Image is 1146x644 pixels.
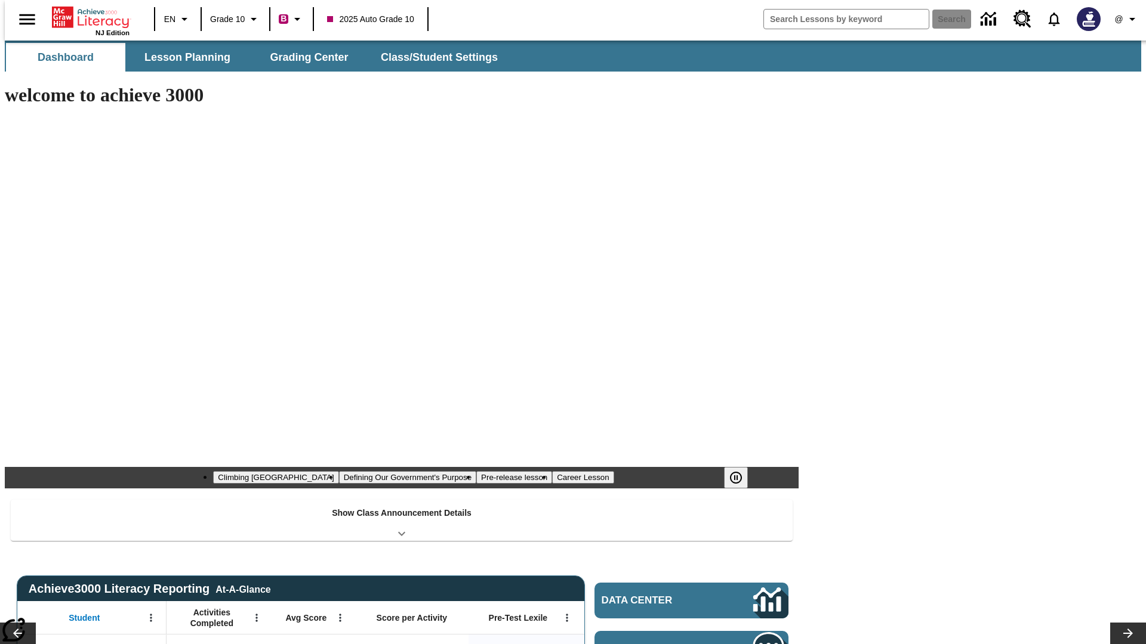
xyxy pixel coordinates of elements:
button: Slide 3 Pre-release lesson [476,471,552,484]
div: SubNavbar [5,43,509,72]
button: Grade: Grade 10, Select a grade [205,8,266,30]
span: B [281,11,286,26]
button: Slide 4 Career Lesson [552,471,614,484]
button: Language: EN, Select a language [159,8,197,30]
a: Data Center [974,3,1006,36]
h1: welcome to achieve 3000 [5,84,799,106]
button: Pause [724,467,748,488]
a: Resource Center, Will open in new tab [1006,3,1039,35]
div: Show Class Announcement Details [11,500,793,541]
div: Pause [724,467,760,488]
button: Open Menu [248,609,266,627]
button: Class/Student Settings [371,43,507,72]
div: At-A-Glance [215,582,270,595]
button: Dashboard [6,43,125,72]
p: Show Class Announcement Details [332,507,472,519]
span: @ [1114,13,1123,26]
span: Pre-Test Lexile [489,612,548,623]
button: Profile/Settings [1108,8,1146,30]
span: Student [69,612,100,623]
button: Grading Center [249,43,369,72]
span: Achieve3000 Literacy Reporting [29,582,271,596]
button: Lesson carousel, Next [1110,623,1146,644]
span: 2025 Auto Grade 10 [327,13,414,26]
a: Notifications [1039,4,1070,35]
span: NJ Edition [95,29,130,36]
div: Home [52,4,130,36]
button: Open Menu [558,609,576,627]
span: Score per Activity [377,612,448,623]
a: Data Center [594,583,788,618]
span: Avg Score [285,612,326,623]
img: Avatar [1077,7,1101,31]
button: Slide 2 Defining Our Government's Purpose [339,471,476,484]
button: Boost Class color is violet red. Change class color [274,8,309,30]
button: Slide 1 Climbing Mount Tai [213,471,338,484]
div: SubNavbar [5,41,1141,72]
a: Home [52,5,130,29]
button: Open Menu [331,609,349,627]
span: Activities Completed [172,607,251,628]
button: Open Menu [142,609,160,627]
button: Select a new avatar [1070,4,1108,35]
span: Data Center [602,595,713,606]
button: Lesson Planning [128,43,247,72]
span: Grade 10 [210,13,245,26]
span: EN [164,13,175,26]
input: search field [764,10,929,29]
button: Open side menu [10,2,45,37]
